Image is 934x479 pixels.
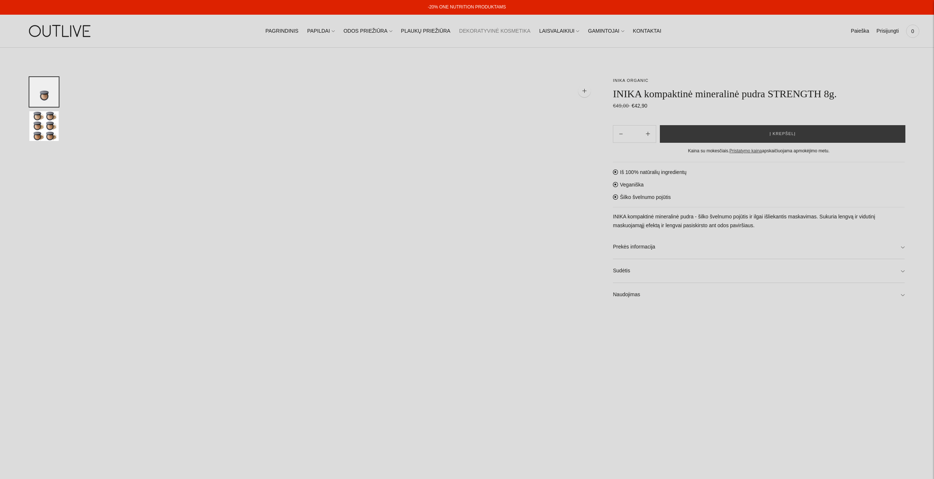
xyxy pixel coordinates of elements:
a: INIKA ORGANIC [613,78,648,83]
input: Product quantity [629,128,640,139]
a: -20% ONE NUTRITION PRODUKTAMS [428,4,506,10]
p: INIKA kompaktinė mineralinė pudra - šilko švelnumo pojūtis ir ilgai išliekantis maskavimas. Sukur... [613,213,905,230]
s: €49,00 [613,103,630,109]
button: Subtract product quantity [640,125,656,143]
a: KONTAKTAI [633,23,661,39]
div: Kaina su mokesčiais. apskaičiuojama apmokėjimo metu. [613,147,905,155]
a: LAISVALAIKIUI [539,23,579,39]
button: Translation missing: en.general.accessibility.image_thumbail [29,111,59,141]
a: Naudojimas [613,283,905,306]
a: Pristatymo kaina [730,148,762,153]
a: DEKORATYVINĖ KOSMETIKA [459,23,530,39]
a: Prekės informacija [613,235,905,259]
a: PAPILDAI [307,23,335,39]
button: Į krepšelį [660,125,905,143]
span: 0 [908,26,918,36]
a: ODOS PRIEŽIŪRA [344,23,392,39]
a: GAMINTOJAI [588,23,624,39]
span: Į krepšelį [770,130,796,138]
button: Add product quantity [613,125,629,143]
img: OUTLIVE [15,18,106,44]
a: Sudėtis [613,259,905,283]
span: €42,90 [632,103,647,109]
button: Translation missing: en.general.accessibility.image_thumbail [29,77,59,107]
h1: INIKA kompaktinė mineralinė pudra STRENGTH 8g. [613,87,905,100]
a: 0 [906,23,919,39]
a: PAGRINDINIS [265,23,298,39]
a: PLAUKŲ PRIEŽIŪRA [401,23,451,39]
div: Iš 100% natūralių ingredientų Veganiška Šilko švelnumo pojūtis [613,162,905,306]
a: Prisijungti [876,23,899,39]
a: Paieška [851,23,869,39]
